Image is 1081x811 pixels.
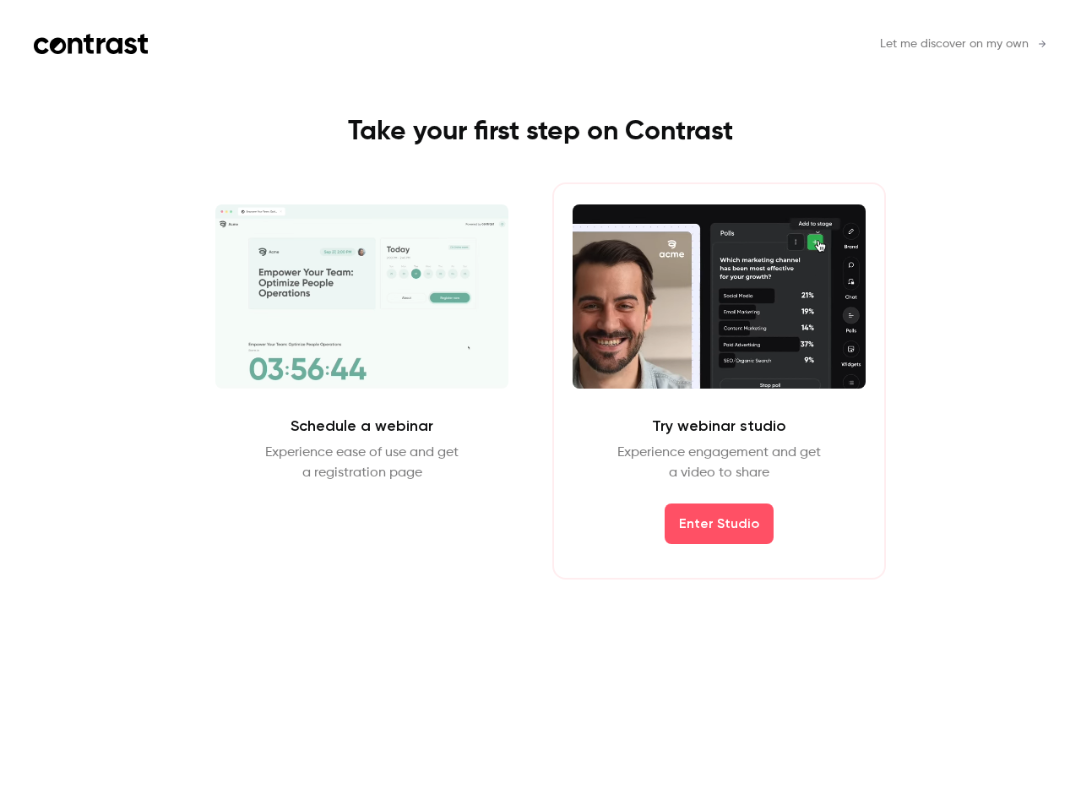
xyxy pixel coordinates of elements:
button: Enter Studio [665,503,774,544]
p: Experience engagement and get a video to share [617,443,821,483]
span: Let me discover on my own [880,35,1029,53]
p: Experience ease of use and get a registration page [265,443,459,483]
h2: Schedule a webinar [291,416,433,436]
h2: Try webinar studio [652,416,786,436]
h1: Take your first step on Contrast [161,115,920,149]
